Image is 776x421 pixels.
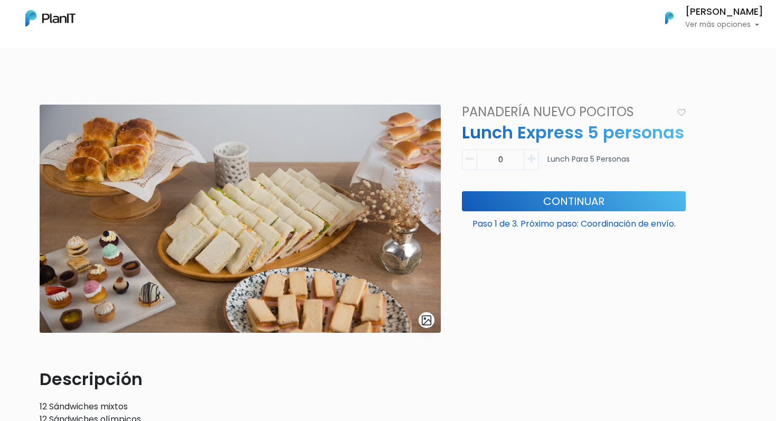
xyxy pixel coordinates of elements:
img: PlanIt Logo [658,6,681,30]
button: Continuar [462,191,686,211]
img: gallery-light [421,314,433,326]
button: PlanIt Logo [PERSON_NAME] Ver más opciones [651,4,763,32]
p: Paso 1 de 3. Próximo paso: Coordinación de envío. [462,213,686,230]
img: WhatsApp_Image_2024-05-07_at_13.48.22.jpeg [40,105,441,333]
h6: [PERSON_NAME] [685,7,763,17]
p: Descripción [40,367,441,392]
p: Lunch Express 5 personas [456,120,692,145]
img: PlanIt Logo [25,10,75,26]
img: heart_icon [677,109,686,116]
p: Ver más opciones [685,21,763,29]
h4: Panadería Nuevo Pocitos [456,105,673,120]
p: Lunch para 5 personas [547,154,630,174]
